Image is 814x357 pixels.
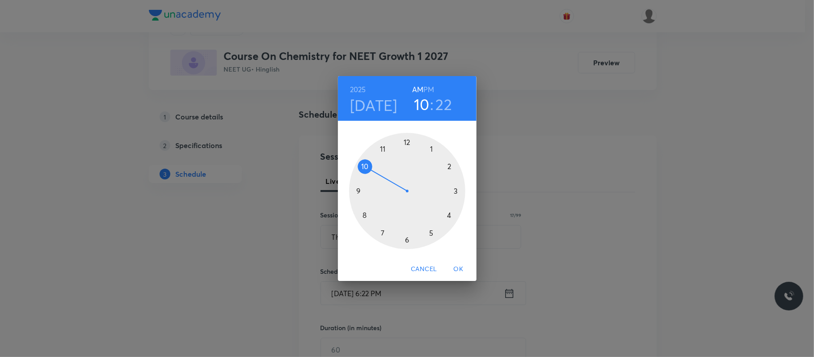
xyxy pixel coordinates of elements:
span: OK [448,263,469,275]
button: 22 [436,95,452,114]
button: 10 [414,95,430,114]
button: PM [423,83,434,96]
button: 2025 [350,83,366,96]
button: Cancel [407,261,440,277]
button: AM [412,83,423,96]
h3: : [430,95,434,114]
span: Cancel [411,263,437,275]
button: OK [444,261,473,277]
button: [DATE] [350,96,397,115]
